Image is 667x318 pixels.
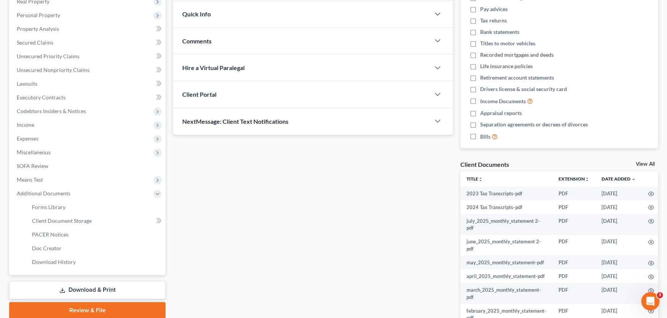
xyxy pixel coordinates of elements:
span: SOFA Review [17,163,48,169]
span: Unsecured Priority Claims [17,53,80,59]
span: Appraisal reports [480,109,522,117]
td: PDF [552,283,595,304]
iframe: Intercom live chat [641,292,659,310]
span: Tax returns [480,17,507,24]
td: PDF [552,187,595,200]
td: PDF [552,256,595,269]
td: [DATE] [595,256,642,269]
span: Unsecured Nonpriority Claims [17,67,89,73]
td: 2024 Tax Transcripts-pdf [460,200,552,214]
span: Income [17,121,34,128]
td: PDF [552,269,595,283]
span: Quick Info [182,10,211,18]
td: [DATE] [595,214,642,235]
td: june_2025_monthly_statement 2-pdf [460,235,552,256]
span: Secured Claims [17,39,53,46]
span: Life insurance policies [480,62,533,70]
td: [DATE] [595,200,642,214]
a: Executory Contracts [11,91,166,104]
span: Hire a Virtual Paralegal [182,64,245,71]
td: [DATE] [595,187,642,200]
td: july_2025_monthly_statement 2-pdf [460,214,552,235]
a: Secured Claims [11,36,166,50]
span: Pay advices [480,5,508,13]
span: NextMessage: Client Text Notifications [182,118,288,125]
td: april_2025_monthly_statement-pdf [460,269,552,283]
span: Separation agreements or decrees of divorces [480,121,588,128]
span: Retirement account statements [480,74,554,81]
span: Titles to motor vehicles [480,40,535,47]
a: View All [636,161,655,167]
span: Recorded mortgages and deeds [480,51,554,59]
td: march_2025_monthly_statement-pdf [460,283,552,304]
span: Client Portal [182,91,216,98]
i: unfold_more [585,177,589,182]
a: Client Document Storage [26,214,166,228]
td: [DATE] [595,283,642,304]
a: Extensionunfold_more [559,176,589,182]
span: Additional Documents [17,190,70,197]
span: Personal Property [17,12,60,18]
td: [DATE] [595,235,642,256]
td: PDF [552,214,595,235]
span: Client Document Storage [32,217,92,224]
span: 3 [657,292,663,298]
a: Download History [26,255,166,269]
span: Doc Creator [32,245,62,251]
a: SOFA Review [11,159,166,173]
a: Download & Print [9,281,166,299]
i: expand_more [631,177,636,182]
span: Lawsuits [17,80,37,87]
span: Means Test [17,176,43,183]
span: Expenses [17,135,38,142]
a: Doc Creator [26,241,166,255]
td: PDF [552,235,595,256]
a: Unsecured Nonpriority Claims [11,63,166,77]
td: PDF [552,200,595,214]
td: 2023 Tax Transcripts-pdf [460,187,552,200]
td: [DATE] [595,269,642,283]
span: Comments [182,37,212,45]
a: PACER Notices [26,228,166,241]
span: Codebtors Insiders & Notices [17,108,86,114]
a: Property Analysis [11,22,166,36]
span: PACER Notices [32,231,68,238]
span: Executory Contracts [17,94,65,101]
span: Property Analysis [17,26,59,32]
span: Download History [32,259,76,265]
span: Forms Library [32,204,65,210]
a: Unsecured Priority Claims [11,50,166,63]
span: Drivers license & social security card [480,85,567,93]
i: unfold_more [478,177,483,182]
a: Date Added expand_more [602,176,636,182]
span: Miscellaneous [17,149,51,155]
span: Bank statements [480,28,519,36]
span: Bills [480,133,490,141]
div: Client Documents [460,160,509,168]
a: Lawsuits [11,77,166,91]
a: Forms Library [26,200,166,214]
a: Titleunfold_more [466,176,483,182]
span: Income Documents [480,97,526,105]
td: may_2025_monthly_statement-pdf [460,256,552,269]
